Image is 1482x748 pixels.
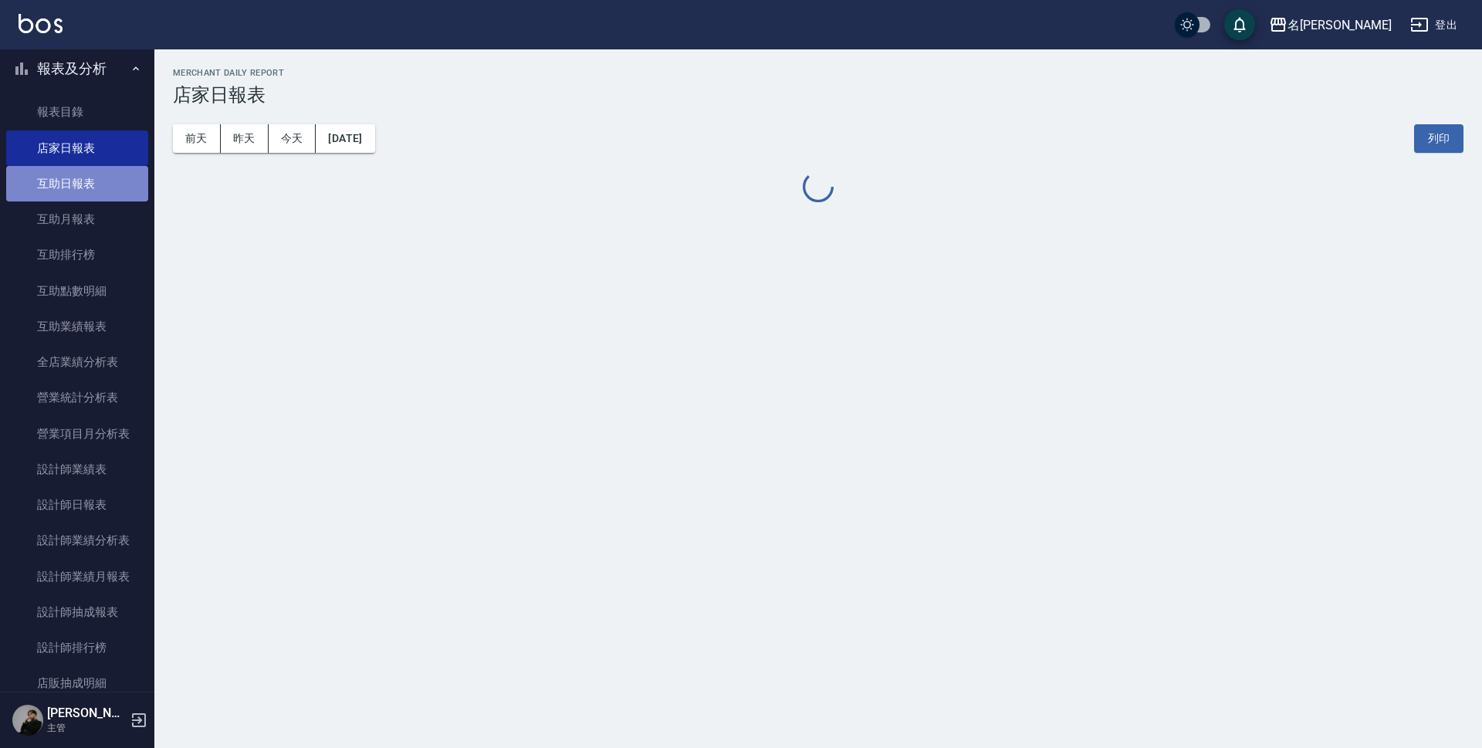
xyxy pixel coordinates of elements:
a: 設計師排行榜 [6,630,148,665]
a: 全店業績分析表 [6,344,148,380]
img: Logo [19,14,63,33]
button: 登出 [1404,11,1463,39]
button: save [1224,9,1255,40]
button: [DATE] [316,124,374,153]
a: 營業項目月分析表 [6,416,148,452]
p: 主管 [47,721,126,735]
div: 名[PERSON_NAME] [1287,15,1392,35]
a: 設計師業績表 [6,452,148,487]
a: 設計師業績月報表 [6,559,148,594]
a: 營業統計分析表 [6,380,148,415]
button: 報表及分析 [6,49,148,89]
img: Person [12,705,43,736]
button: 今天 [269,124,316,153]
h3: 店家日報表 [173,84,1463,106]
button: 前天 [173,124,221,153]
button: 列印 [1414,124,1463,153]
h5: [PERSON_NAME] [47,706,126,721]
a: 設計師抽成報表 [6,594,148,630]
a: 設計師日報表 [6,487,148,523]
button: 昨天 [221,124,269,153]
a: 店家日報表 [6,130,148,166]
a: 店販抽成明細 [6,665,148,701]
a: 報表目錄 [6,94,148,130]
a: 設計師業績分析表 [6,523,148,558]
a: 互助月報表 [6,201,148,237]
a: 互助業績報表 [6,309,148,344]
a: 互助排行榜 [6,237,148,272]
button: 名[PERSON_NAME] [1263,9,1398,41]
h2: Merchant Daily Report [173,68,1463,78]
a: 互助日報表 [6,166,148,201]
a: 互助點數明細 [6,273,148,309]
